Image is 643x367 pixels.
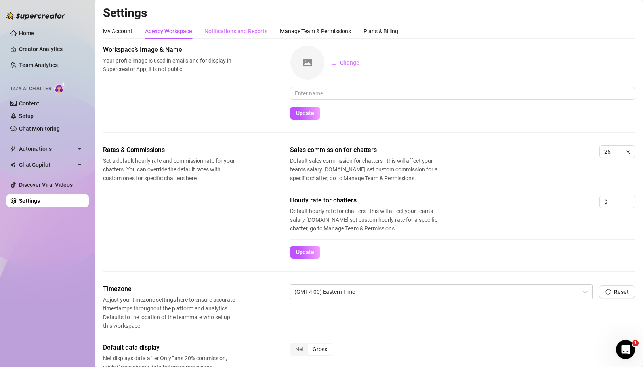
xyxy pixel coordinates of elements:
span: thunderbolt [10,146,17,152]
img: logo-BBDzfeDw.svg [6,12,66,20]
span: here [186,175,197,181]
a: Settings [19,198,40,204]
span: Update [296,110,314,116]
a: Setup [19,113,34,119]
div: Agency Workspace [145,27,192,36]
div: My Account [103,27,132,36]
span: Reset [614,289,629,295]
span: upload [331,60,337,65]
button: Update [290,107,320,120]
span: Update [296,249,314,255]
a: Creator Analytics [19,43,82,55]
iframe: Intercom live chat [616,340,635,359]
span: Chat Copilot [19,158,75,171]
input: Enter name [290,87,635,100]
span: Automations [19,143,75,155]
a: Chat Monitoring [19,126,60,132]
span: Workspace’s Image & Name [103,45,236,55]
span: Manage Team & Permissions. [324,225,396,232]
span: Default sales commission for chatters - this will affect your team’s salary [DOMAIN_NAME] set cus... [290,156,448,183]
div: Gross [308,344,332,355]
span: Adjust your timezone settings here to ensure accurate timestamps throughout the platform and anal... [103,295,236,330]
span: Hourly rate for chatters [290,196,448,205]
div: Plans & Billing [364,27,398,36]
img: square-placeholder.png [290,46,324,80]
button: Update [290,246,320,259]
span: Default data display [103,343,236,352]
div: Notifications and Reports [204,27,267,36]
span: Change [340,59,359,66]
img: Chat Copilot [10,162,15,167]
div: Manage Team & Permissions [280,27,351,36]
span: Manage Team & Permissions. [343,175,416,181]
span: Default hourly rate for chatters - this will affect your team’s salary [DOMAIN_NAME] set custom h... [290,207,448,233]
span: Sales commission for chatters [290,145,448,155]
a: Team Analytics [19,62,58,68]
div: Net [291,344,308,355]
span: Your profile image is used in emails and for display in Supercreator App, it is not public. [103,56,236,74]
span: Set a default hourly rate and commission rate for your chatters. You can override the default rat... [103,156,236,183]
div: segmented control [290,343,332,356]
span: Rates & Commissions [103,145,236,155]
a: Content [19,100,39,106]
span: Izzy AI Chatter [11,85,51,93]
a: Discover Viral Videos [19,182,73,188]
button: Reset [599,285,635,298]
span: Timezone [103,284,236,294]
span: reload [605,289,611,295]
h2: Settings [103,6,635,21]
span: 1 [632,340,639,346]
a: Home [19,30,34,36]
img: AI Chatter [54,82,67,93]
button: Change [325,56,366,69]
